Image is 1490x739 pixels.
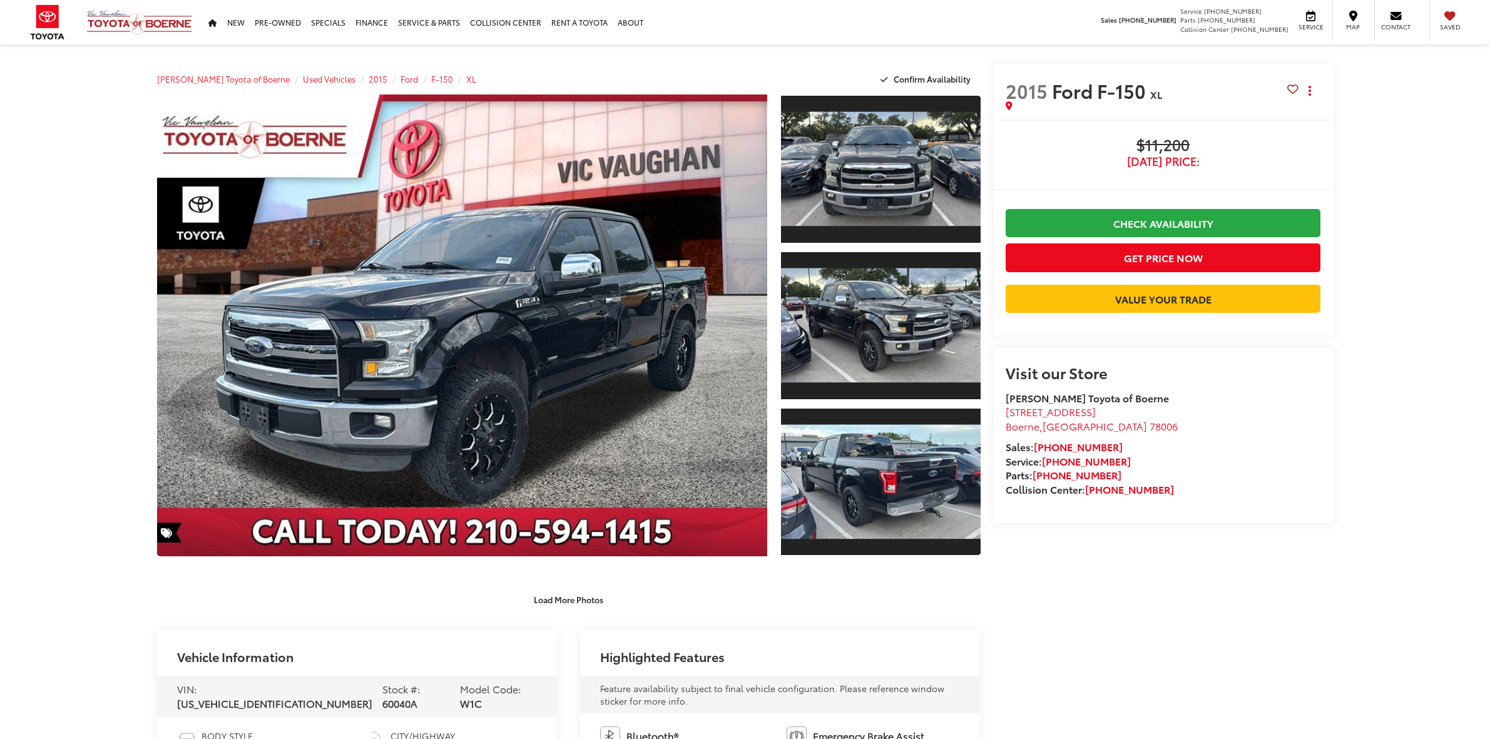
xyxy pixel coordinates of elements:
span: Parts [1180,15,1196,24]
span: Collision Center [1180,24,1229,34]
a: Expand Photo 2 [781,251,980,400]
span: [US_VEHICLE_IDENTIFICATION_NUMBER] [177,696,372,710]
button: Actions [1299,79,1320,101]
a: 2015 [369,73,387,84]
a: Used Vehicles [303,73,355,84]
span: Ford F-150 [1052,77,1150,104]
span: dropdown dots [1309,86,1311,96]
img: 2015 Ford F-150 XL [779,112,982,227]
a: [STREET_ADDRESS] Boerne,[GEOGRAPHIC_DATA] 78006 [1006,404,1178,433]
span: 60040A [382,696,417,710]
img: 2015 Ford F-150 XL [779,425,982,539]
span: Saved [1436,23,1464,31]
span: Model Code: [460,681,521,696]
strong: Collision Center: [1006,482,1174,496]
span: Stock #: [382,681,421,696]
strong: [PERSON_NAME] Toyota of Boerne [1006,390,1169,405]
a: [PHONE_NUMBER] [1085,482,1174,496]
span: Service [1297,23,1325,31]
span: Special [157,522,182,543]
a: Expand Photo 1 [781,94,980,244]
span: Feature availability subject to final vehicle configuration. Please reference window sticker for ... [600,682,944,707]
a: Expand Photo 0 [157,94,768,556]
a: F-150 [431,73,453,84]
span: Sales [1101,15,1117,24]
span: XL [1150,87,1162,101]
span: [PHONE_NUMBER] [1198,15,1255,24]
span: Contact [1381,23,1411,31]
a: XL [466,73,476,84]
span: $11,200 [1006,136,1321,155]
h2: Visit our Store [1006,364,1321,380]
span: [PHONE_NUMBER] [1204,6,1262,16]
img: 2015 Ford F-150 XL [779,268,982,383]
button: Confirm Availability [874,68,981,90]
span: [PHONE_NUMBER] [1231,24,1288,34]
span: Map [1339,23,1367,31]
a: Check Availability [1006,209,1321,237]
span: Boerne [1006,419,1039,433]
a: [PHONE_NUMBER] [1033,467,1121,482]
a: [PHONE_NUMBER] [1042,454,1131,468]
a: Ford [401,73,418,84]
span: , [1006,419,1178,433]
a: [PHONE_NUMBER] [1034,439,1123,454]
button: Load More Photos [525,588,612,610]
strong: Sales: [1006,439,1123,454]
span: Service [1180,6,1202,16]
strong: Parts: [1006,467,1121,482]
strong: Service: [1006,454,1131,468]
button: Get Price Now [1006,243,1321,272]
img: 2015 Ford F-150 XL [151,92,773,559]
h2: Vehicle Information [177,650,293,663]
span: VIN: [177,681,197,696]
a: Expand Photo 3 [781,407,980,557]
a: Value Your Trade [1006,285,1321,313]
span: 2015 [1006,77,1048,104]
span: W1C [460,696,482,710]
img: Vic Vaughan Toyota of Boerne [86,9,193,35]
span: 78006 [1150,419,1178,433]
span: [DATE] Price: [1006,155,1321,168]
h2: Highlighted Features [600,650,725,663]
a: [PERSON_NAME] Toyota of Boerne [157,73,290,84]
span: [PHONE_NUMBER] [1119,15,1176,24]
span: [STREET_ADDRESS] [1006,404,1096,419]
span: [GEOGRAPHIC_DATA] [1043,419,1147,433]
span: Confirm Availability [894,73,971,84]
